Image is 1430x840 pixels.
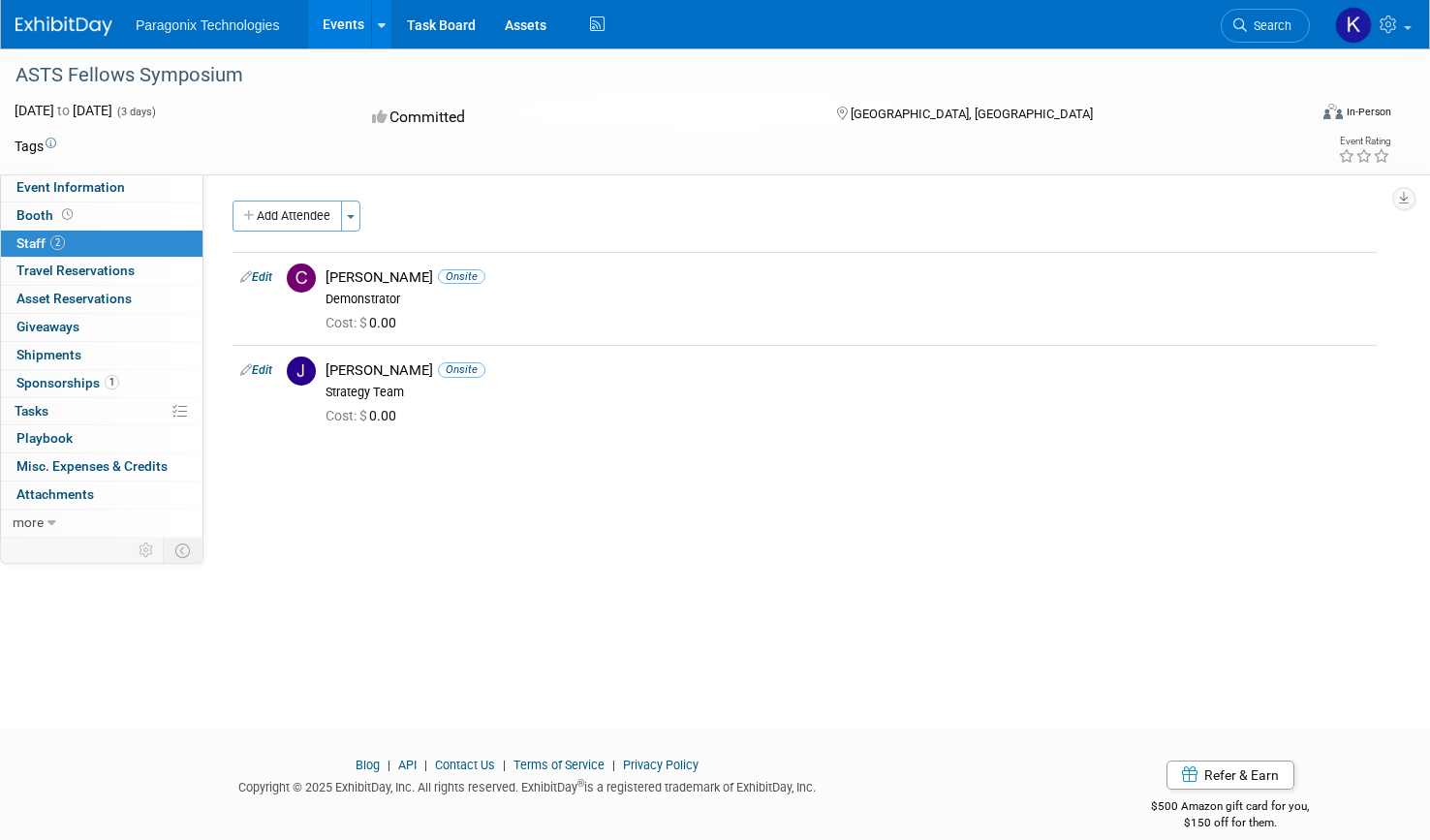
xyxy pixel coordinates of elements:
a: Privacy Policy [623,758,699,772]
a: Giveaways [1,314,202,341]
span: Attachments [16,486,94,502]
span: to [54,103,73,118]
a: API [398,758,417,772]
button: Add Attendee [233,201,342,232]
span: Cost: $ [326,408,369,423]
span: Staff [16,235,65,251]
a: Blog [356,758,380,772]
img: J.jpg [287,357,316,386]
span: Onsite [438,362,485,377]
span: | [383,758,395,772]
span: Misc. Expenses & Credits [16,458,168,474]
span: | [498,758,511,772]
img: C.jpg [287,264,316,293]
div: [PERSON_NAME] [326,268,1369,287]
a: Refer & Earn [1166,761,1294,790]
span: 0.00 [326,408,404,423]
span: Tasks [15,403,48,419]
div: [PERSON_NAME] [326,361,1369,380]
div: Strategy Team [326,385,1369,400]
span: Shipments [16,347,81,362]
a: Search [1221,9,1310,43]
a: Travel Reservations [1,258,202,285]
span: 0.00 [326,315,404,330]
div: Event Format [1186,101,1391,130]
span: Onsite [438,269,485,284]
span: more [13,514,44,530]
img: ExhibitDay [16,16,112,36]
div: ASTS Fellows Symposium [9,58,1274,93]
span: | [607,758,620,772]
div: In-Person [1346,105,1391,119]
a: Asset Reservations [1,286,202,313]
a: Terms of Service [513,758,605,772]
span: Playbook [16,430,73,446]
sup: ® [577,778,584,789]
a: Staff2 [1,231,202,258]
div: $150 off for them. [1069,815,1391,831]
span: 2 [50,235,65,250]
img: Krista Paplaczyk [1335,7,1372,44]
span: Booth [16,207,77,223]
span: 1 [105,375,119,389]
span: Giveaways [16,319,79,334]
a: Contact Us [435,758,495,772]
a: Booth [1,202,202,230]
span: [DATE] [DATE] [15,103,112,118]
img: Format-Inperson.png [1323,104,1343,119]
span: Sponsorships [16,375,119,390]
span: Paragonix Technologies [136,17,279,33]
span: Cost: $ [326,315,369,330]
span: Event Information [16,179,125,195]
div: Copyright © 2025 ExhibitDay, Inc. All rights reserved. ExhibitDay is a registered trademark of Ex... [15,774,1040,796]
a: Playbook [1,425,202,452]
a: Event Information [1,174,202,202]
a: Sponsorships1 [1,370,202,397]
span: | [420,758,432,772]
a: Attachments [1,482,202,509]
a: more [1,510,202,537]
div: Demonstrator [326,292,1369,307]
span: Booth not reserved yet [58,207,77,222]
span: Travel Reservations [16,263,135,278]
span: Asset Reservations [16,291,132,306]
div: Committed [366,101,806,135]
span: Search [1247,18,1291,33]
td: Tags [15,137,56,156]
div: Event Rating [1338,137,1390,146]
a: Tasks [1,398,202,425]
a: Misc. Expenses & Credits [1,453,202,481]
td: Personalize Event Tab Strip [130,538,164,563]
span: [GEOGRAPHIC_DATA], [GEOGRAPHIC_DATA] [851,107,1093,121]
div: $500 Amazon gift card for you, [1069,786,1391,830]
span: (3 days) [115,106,156,118]
a: Edit [240,270,272,284]
td: Toggle Event Tabs [164,538,203,563]
a: Edit [240,363,272,377]
a: Shipments [1,342,202,369]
